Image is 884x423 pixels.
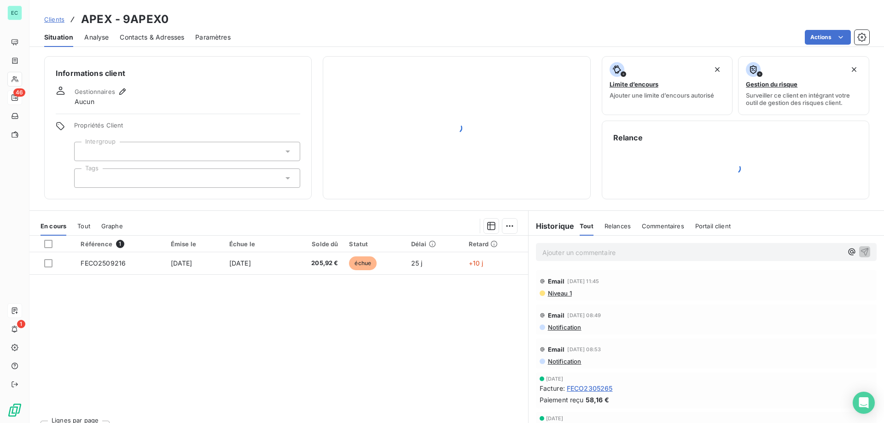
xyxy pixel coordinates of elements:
div: Open Intercom Messenger [853,392,875,414]
h6: Informations client [56,68,300,79]
span: Relances [605,222,631,230]
span: [DATE] 08:49 [567,313,601,318]
span: FECO2509216 [81,259,126,267]
span: Portail client [695,222,731,230]
span: Niveau 1 [547,290,572,297]
span: Paramètres [195,33,231,42]
span: 1 [17,320,25,328]
div: EC [7,6,22,20]
span: Situation [44,33,73,42]
img: Logo LeanPay [7,403,22,417]
span: 205,92 € [289,259,338,268]
span: 25 j [411,259,423,267]
span: Commentaires [642,222,684,230]
span: 46 [13,88,25,97]
div: Délai [411,240,458,248]
h6: Historique [529,220,575,232]
h3: APEX - 9APEX0 [81,11,169,28]
button: Gestion du risqueSurveiller ce client en intégrant votre outil de gestion des risques client. [738,56,869,115]
span: [DATE] [229,259,251,267]
span: En cours [41,222,66,230]
span: Surveiller ce client en intégrant votre outil de gestion des risques client. [746,92,861,106]
span: [DATE] 08:53 [567,347,601,352]
span: [DATE] [546,416,564,421]
div: Référence [81,240,159,248]
span: Propriétés Client [74,122,300,134]
input: Ajouter une valeur [82,147,89,156]
div: Solde dû [289,240,338,248]
span: [DATE] 11:45 [567,278,599,284]
span: Email [548,312,565,319]
span: Paiement reçu [540,395,584,405]
span: Notification [547,324,582,331]
input: Ajouter une valeur [82,174,89,182]
span: Contacts & Adresses [120,33,184,42]
span: Notification [547,358,582,365]
span: 1 [116,240,124,248]
span: Aucun [75,97,94,106]
span: [DATE] [546,376,564,382]
span: Gestionnaires [75,88,115,95]
button: Actions [805,30,851,45]
span: Tout [580,222,593,230]
div: Émise le [171,240,218,248]
span: [DATE] [171,259,192,267]
div: Retard [469,240,523,248]
span: Email [548,278,565,285]
span: Limite d’encours [610,81,658,88]
div: Statut [349,240,400,248]
span: 58,16 € [586,395,609,405]
a: Clients [44,15,64,24]
span: +10 j [469,259,483,267]
span: FECO2305265 [567,383,613,393]
span: Ajouter une limite d’encours autorisé [610,92,714,99]
span: échue [349,256,377,270]
button: Limite d’encoursAjouter une limite d’encours autorisé [602,56,733,115]
span: Facture : [540,383,565,393]
span: Gestion du risque [746,81,797,88]
span: Graphe [101,222,123,230]
span: Tout [77,222,90,230]
div: Échue le [229,240,278,248]
span: Email [548,346,565,353]
h6: Relance [613,132,858,143]
span: Analyse [84,33,109,42]
span: Clients [44,16,64,23]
